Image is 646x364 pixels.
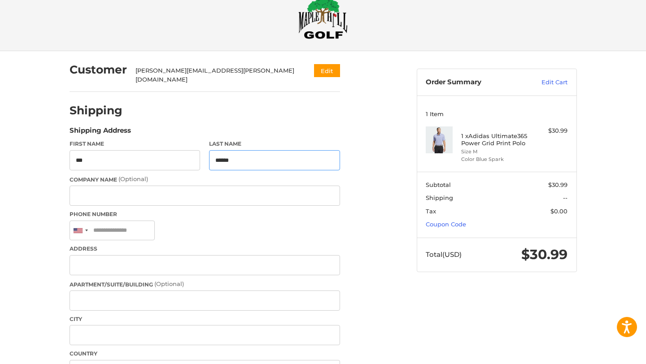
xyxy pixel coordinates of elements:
span: -- [563,194,567,201]
div: United States: +1 [70,221,91,240]
li: Color Blue Spark [461,156,530,163]
span: $30.99 [521,246,567,263]
span: Shipping [426,194,453,201]
h3: Order Summary [426,78,522,87]
div: [PERSON_NAME][EMAIL_ADDRESS][PERSON_NAME][DOMAIN_NAME] [135,66,297,84]
label: Last Name [209,140,340,148]
div: $30.99 [532,126,567,135]
li: Size M [461,148,530,156]
label: Company Name [70,175,340,184]
span: $30.99 [548,181,567,188]
h2: Customer [70,63,127,77]
span: Subtotal [426,181,451,188]
label: First Name [70,140,201,148]
small: (Optional) [154,280,184,287]
span: Total (USD) [426,250,462,259]
h3: 1 Item [426,110,567,117]
legend: Shipping Address [70,126,131,140]
button: Edit [314,64,340,77]
a: Coupon Code [426,221,466,228]
label: City [70,315,340,323]
label: Address [70,245,340,253]
label: Apartment/Suite/Building [70,280,340,289]
label: Phone Number [70,210,340,218]
a: Edit Cart [522,78,567,87]
span: $0.00 [550,208,567,215]
h2: Shipping [70,104,122,117]
h4: 1 x Adidas Ultimate365 Power Grid Print Polo [461,132,530,147]
small: (Optional) [118,175,148,182]
label: Country [70,350,340,358]
span: Tax [426,208,436,215]
iframe: Google Customer Reviews [572,340,646,364]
